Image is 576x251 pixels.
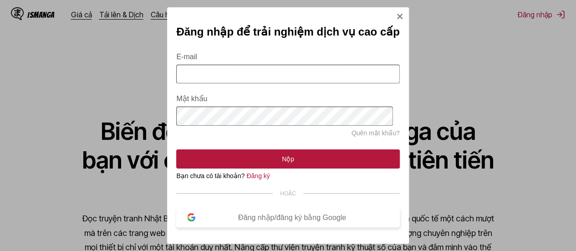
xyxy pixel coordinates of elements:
[352,129,400,137] a: Quên mật khẩu?
[176,53,197,61] font: E-mail
[280,190,296,197] font: HOẶC
[176,208,399,227] button: Đăng nhập/đăng ký bằng Google
[238,214,346,221] font: Đăng nhập/đăng ký bằng Google
[246,172,270,179] a: Đăng ký
[282,155,294,163] font: Nộp
[187,213,195,221] img: logo-google
[396,13,403,20] img: Đóng
[176,95,207,102] font: Mật khẩu
[176,149,399,169] button: Nộp
[167,7,408,243] div: Đăng nhập Modal
[176,172,245,179] font: Bạn chưa có tài khoản?
[176,26,399,38] font: Đăng nhập để trải nghiệm dịch vụ cao cấp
